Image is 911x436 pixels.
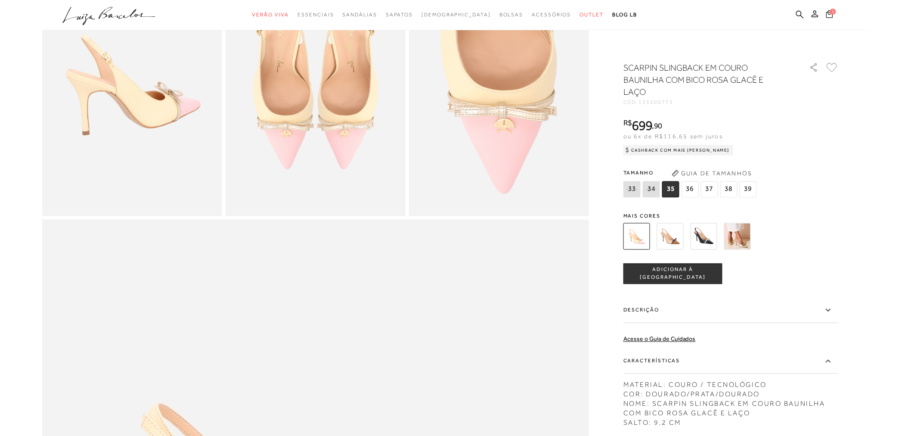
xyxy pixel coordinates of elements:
button: Guia de Tamanhos [669,167,755,181]
span: Verão Viva [252,12,289,18]
label: Características [623,349,839,374]
label: Descrição [623,298,839,323]
span: Acessórios [532,12,571,18]
a: categoryNavScreenReaderText [343,7,377,23]
span: ou 6x de R$116,65 sem juros [623,133,723,140]
button: ADICIONAR À [GEOGRAPHIC_DATA] [623,264,722,284]
span: 1 [830,9,836,15]
span: [DEMOGRAPHIC_DATA] [421,12,491,18]
a: categoryNavScreenReaderText [580,7,604,23]
a: categoryNavScreenReaderText [499,7,524,23]
div: CÓD: [623,100,796,105]
span: Mais cores [623,214,839,219]
h1: SCARPIN SLINGBACK EM COURO BAUNILHA COM BICO ROSA GLACÊ E LAÇO [623,62,785,98]
span: 34 [643,181,660,198]
i: , [652,122,662,130]
span: Tamanho [623,167,759,180]
span: 133200773 [639,99,673,105]
img: SCARPIN SLINGBACK EM COURO BAUNILHA COM BICO ROSA GLACÊ E LAÇO [623,223,650,250]
span: 39 [740,181,757,198]
a: noSubCategoriesText [421,7,491,23]
a: categoryNavScreenReaderText [297,7,334,23]
span: Essenciais [297,12,334,18]
a: Acesse o Guia de Cuidados [623,336,696,343]
a: BLOG LB [612,7,637,23]
img: SCARPIN SLINGBACK EM COURO NATA COM BICO CARAMELO E LAÇO [657,223,684,250]
i: R$ [623,119,632,127]
span: Sapatos [386,12,413,18]
img: SCARPIN SLINGBACK EM METALIZADO PRATA COM BICO DOURADO E LAÇO [724,223,751,250]
div: MATERIAL: COURO / TECNOLÓGICO COR: DOURADO/PRATA/DOURADO NOME: SCARPIN SLINGBACK EM COURO BAUNILH... [623,376,839,428]
a: categoryNavScreenReaderText [532,7,571,23]
img: SCARPIN SLINGBACK EM COURO PRETO E LAÇO [691,223,717,250]
span: 90 [654,121,662,130]
span: 36 [682,181,699,198]
span: 33 [623,181,641,198]
span: Sandálias [343,12,377,18]
span: Bolsas [499,12,524,18]
span: 38 [720,181,737,198]
div: Cashback com Mais [PERSON_NAME] [623,145,733,156]
span: Outlet [580,12,604,18]
a: categoryNavScreenReaderText [386,7,413,23]
span: 37 [701,181,718,198]
span: 35 [662,181,679,198]
span: ADICIONAR À [GEOGRAPHIC_DATA] [624,266,722,281]
span: BLOG LB [612,12,637,18]
a: categoryNavScreenReaderText [252,7,289,23]
button: 1 [824,9,836,21]
span: 699 [632,118,652,133]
